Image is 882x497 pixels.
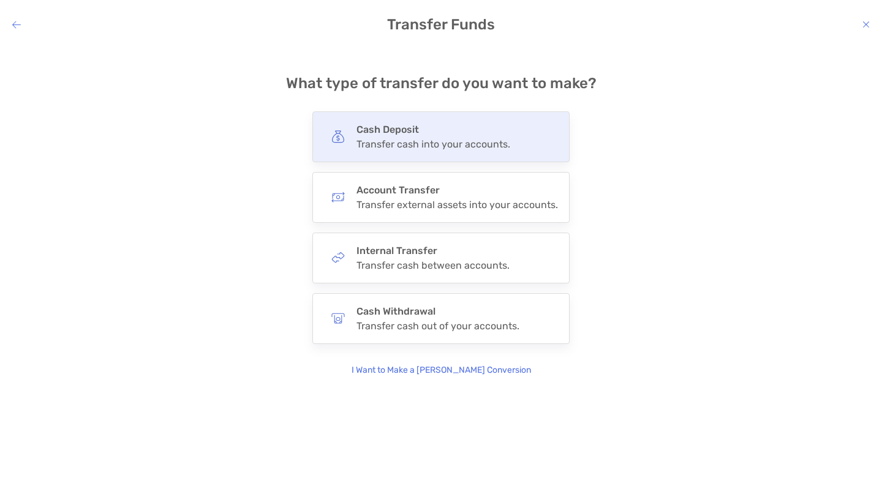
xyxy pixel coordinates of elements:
h4: Cash Withdrawal [356,305,519,317]
p: I Want to Make a [PERSON_NAME] Conversion [352,364,531,377]
div: Transfer cash between accounts. [356,260,510,271]
img: button icon [331,251,345,264]
h4: Internal Transfer [356,245,510,256]
img: button icon [331,190,345,204]
img: button icon [331,130,345,143]
div: Transfer cash out of your accounts. [356,320,519,332]
h4: Account Transfer [356,184,558,196]
h4: What type of transfer do you want to make? [286,75,597,92]
div: Transfer external assets into your accounts. [356,199,558,211]
div: Transfer cash into your accounts. [356,138,510,150]
img: button icon [331,312,345,325]
h4: Cash Deposit [356,124,510,135]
